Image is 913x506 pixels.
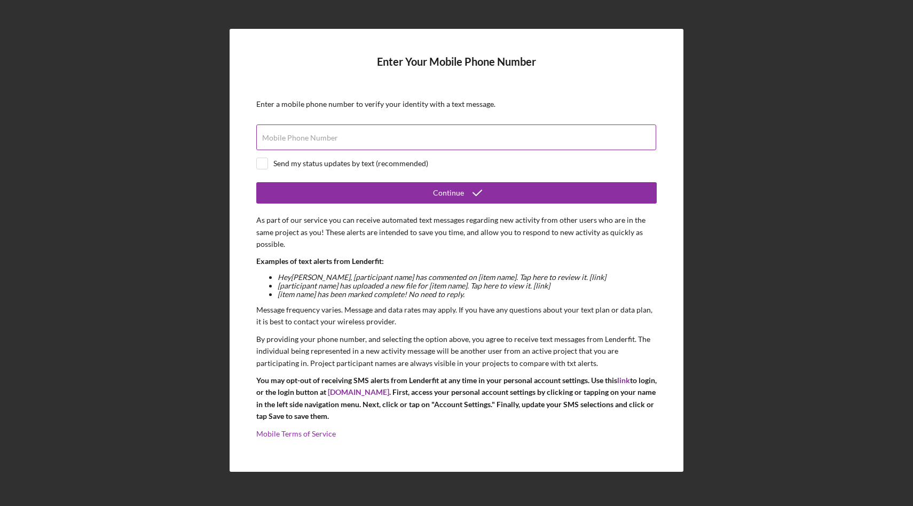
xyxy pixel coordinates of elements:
p: As part of our service you can receive automated text messages regarding new activity from other ... [256,214,657,250]
a: Mobile Terms of Service [256,429,336,438]
div: Enter a mobile phone number to verify your identity with a text message. [256,100,657,108]
p: Examples of text alerts from Lenderfit: [256,255,657,267]
p: By providing your phone number, and selecting the option above, you agree to receive text message... [256,333,657,369]
button: Continue [256,182,657,204]
p: You may opt-out of receiving SMS alerts from Lenderfit at any time in your personal account setti... [256,375,657,423]
a: [DOMAIN_NAME] [328,387,389,396]
li: Hey [PERSON_NAME] , [participant name] has commented on [item name]. Tap here to review it. [link] [278,273,657,282]
div: Continue [433,182,464,204]
a: link [617,376,630,385]
li: [item name] has been marked complete! No need to reply. [278,290,657,299]
div: Send my status updates by text (recommended) [273,159,428,168]
li: [participant name] has uploaded a new file for [item name]. Tap here to view it. [link] [278,282,657,290]
h4: Enter Your Mobile Phone Number [256,56,657,84]
label: Mobile Phone Number [262,134,338,142]
p: Message frequency varies. Message and data rates may apply. If you have any questions about your ... [256,304,657,328]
